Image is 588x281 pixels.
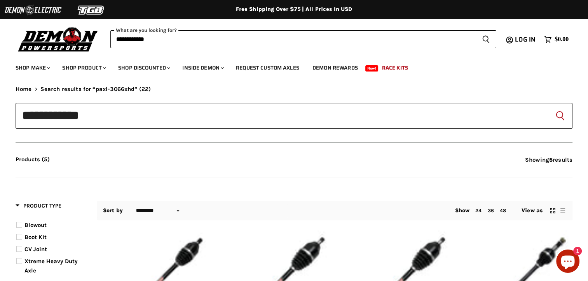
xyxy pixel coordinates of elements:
[554,110,566,122] button: Search
[40,86,151,93] span: Search results for “paxl-3066xhd” (22)
[555,36,569,43] span: $0.00
[24,234,47,241] span: Boot Kit
[487,208,494,213] a: 36
[455,207,470,214] span: Show
[475,208,482,213] a: 24
[16,202,61,209] span: Product Type
[56,60,111,76] a: Shop Product
[549,207,557,215] button: grid view
[365,65,379,72] span: New!
[559,207,567,215] button: list view
[62,3,120,17] img: TGB Logo 2
[16,156,50,163] button: Products (5)
[24,222,47,229] span: Blowout
[549,156,553,163] strong: 5
[376,60,414,76] a: Race Kits
[103,208,123,214] label: Sort by
[10,57,567,76] ul: Main menu
[230,60,305,76] a: Request Custom Axles
[16,202,61,212] button: Filter by Product Type
[515,35,536,44] span: Log in
[4,3,62,17] img: Demon Electric Logo 2
[110,30,476,48] input: Search
[511,36,540,43] a: Log in
[500,208,506,213] a: 48
[110,30,496,48] form: Product
[176,60,229,76] a: Inside Demon
[16,86,572,93] nav: Breadcrumbs
[16,103,572,129] input: Search
[476,30,496,48] button: Search
[522,208,543,214] span: View as
[24,246,47,253] span: CV Joint
[554,250,582,275] inbox-online-store-chat: Shopify online store chat
[16,86,32,93] a: Home
[16,103,572,129] form: Product
[112,60,175,76] a: Shop Discounted
[10,60,55,76] a: Shop Make
[525,156,572,163] span: Showing results
[540,34,572,45] a: $0.00
[24,258,78,274] span: Xtreme Heavy Duty Axle
[16,25,101,53] img: Demon Powersports
[307,60,364,76] a: Demon Rewards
